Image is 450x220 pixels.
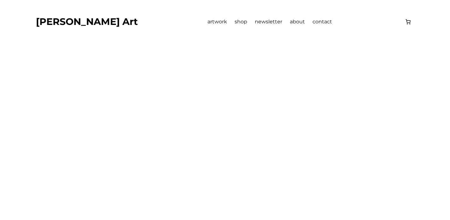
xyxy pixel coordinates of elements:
a: shop [235,18,247,26]
a: newsletter [255,18,282,26]
span: about [290,19,305,25]
a: contact [313,18,332,26]
a: about [290,18,305,26]
span: shop [235,19,247,25]
span: newsletter [255,19,282,25]
a: artwork [207,18,227,26]
a: [PERSON_NAME] Art [36,16,138,27]
nav: Navigation [207,18,332,26]
span: contact [313,19,332,25]
span: artwork [207,19,227,25]
button: Cart [402,15,414,28]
